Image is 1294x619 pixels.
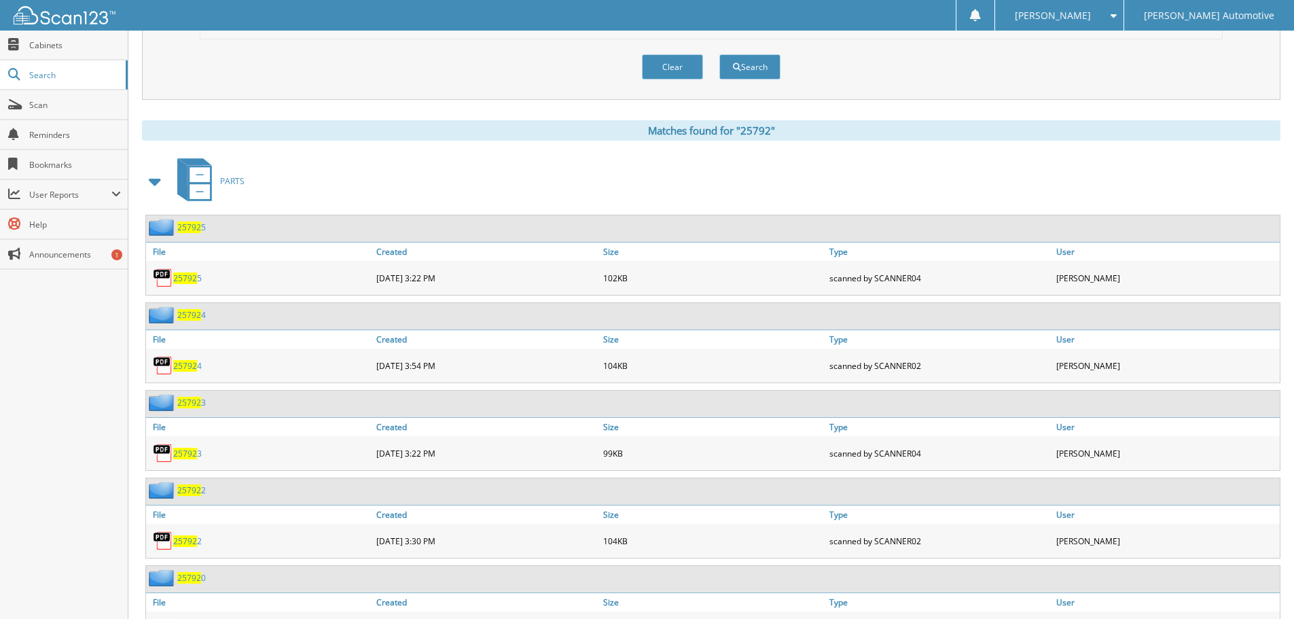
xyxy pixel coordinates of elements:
[29,249,121,260] span: Announcements
[826,352,1053,379] div: scanned by SCANNER02
[111,249,122,260] div: 1
[29,189,111,200] span: User Reports
[600,527,827,554] div: 104KB
[173,535,202,547] a: 257922
[173,448,197,459] span: 25792
[169,154,245,208] a: PARTS
[177,397,201,408] span: 25792
[1053,506,1280,524] a: User
[29,39,121,51] span: Cabinets
[1015,12,1091,20] span: [PERSON_NAME]
[146,330,373,349] a: File
[600,352,827,379] div: 104KB
[600,440,827,467] div: 99KB
[173,360,202,372] a: 257924
[173,360,197,372] span: 25792
[220,175,245,187] span: PARTS
[600,243,827,261] a: Size
[146,506,373,524] a: File
[153,268,173,288] img: PDF.png
[173,535,197,547] span: 25792
[373,527,600,554] div: [DATE] 3:30 PM
[149,306,177,323] img: folder2.png
[153,531,173,551] img: PDF.png
[146,243,373,261] a: File
[600,264,827,291] div: 102KB
[14,6,115,24] img: scan123-logo-white.svg
[29,219,121,230] span: Help
[373,593,600,612] a: Created
[177,222,206,233] a: 257925
[149,219,177,236] img: folder2.png
[373,418,600,436] a: Created
[1053,330,1280,349] a: User
[29,159,121,171] span: Bookmarks
[826,440,1053,467] div: scanned by SCANNER04
[142,120,1280,141] div: Matches found for "25792"
[177,572,201,584] span: 25792
[1053,418,1280,436] a: User
[177,484,201,496] span: 25792
[373,243,600,261] a: Created
[826,330,1053,349] a: Type
[642,54,703,79] button: Clear
[600,418,827,436] a: Size
[1144,12,1274,20] span: [PERSON_NAME] Automotive
[373,506,600,524] a: Created
[153,355,173,376] img: PDF.png
[173,272,197,284] span: 25792
[177,222,201,233] span: 25792
[177,309,206,321] a: 257924
[149,482,177,499] img: folder2.png
[1053,593,1280,612] a: User
[29,99,121,111] span: Scan
[146,593,373,612] a: File
[600,593,827,612] a: Size
[173,272,202,284] a: 257925
[826,264,1053,291] div: scanned by SCANNER04
[373,330,600,349] a: Created
[177,397,206,408] a: 257923
[146,418,373,436] a: File
[1053,264,1280,291] div: [PERSON_NAME]
[826,527,1053,554] div: scanned by SCANNER02
[600,506,827,524] a: Size
[373,264,600,291] div: [DATE] 3:22 PM
[373,440,600,467] div: [DATE] 3:22 PM
[177,572,206,584] a: 257920
[29,69,119,81] span: Search
[826,593,1053,612] a: Type
[177,309,201,321] span: 25792
[149,394,177,411] img: folder2.png
[826,418,1053,436] a: Type
[1053,440,1280,467] div: [PERSON_NAME]
[373,352,600,379] div: [DATE] 3:54 PM
[177,484,206,496] a: 257922
[1053,527,1280,554] div: [PERSON_NAME]
[29,129,121,141] span: Reminders
[600,330,827,349] a: Size
[1053,243,1280,261] a: User
[826,243,1053,261] a: Type
[153,443,173,463] img: PDF.png
[149,569,177,586] img: folder2.png
[826,506,1053,524] a: Type
[173,448,202,459] a: 257923
[719,54,780,79] button: Search
[1053,352,1280,379] div: [PERSON_NAME]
